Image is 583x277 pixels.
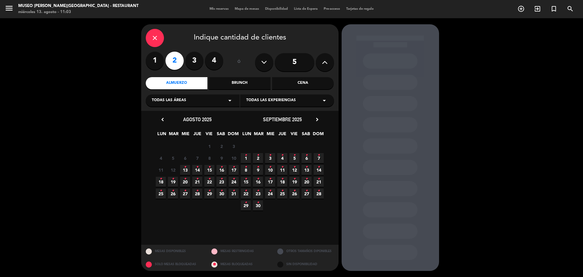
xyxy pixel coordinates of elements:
[168,165,178,175] span: 12
[156,177,166,187] span: 18
[216,153,227,163] span: 9
[241,153,251,163] span: 1
[257,150,259,160] i: •
[228,130,238,140] span: DOM
[265,130,275,140] span: MIE
[269,174,271,184] i: •
[289,153,299,163] span: 5
[301,130,311,140] span: SAB
[269,186,271,196] i: •
[233,174,235,184] i: •
[313,130,323,140] span: DOM
[281,174,283,184] i: •
[229,165,239,175] span: 17
[245,162,247,172] i: •
[265,165,275,175] span: 10
[245,150,247,160] i: •
[318,162,320,172] i: •
[277,153,287,163] span: 4
[192,130,202,140] span: JUE
[184,162,186,172] i: •
[273,258,339,271] div: SIN DISPONIBILIDAD
[208,162,210,172] i: •
[146,77,207,89] div: Almuerzo
[314,165,324,175] span: 14
[550,5,557,12] i: turned_in_not
[318,174,320,184] i: •
[277,189,287,199] span: 25
[229,153,239,163] span: 10
[168,177,178,187] span: 19
[216,177,227,187] span: 23
[281,162,283,172] i: •
[180,189,190,199] span: 27
[216,130,226,140] span: SAB
[146,29,334,47] div: Indique cantidad de clientes
[314,153,324,163] span: 7
[220,162,223,172] i: •
[245,174,247,184] i: •
[253,200,263,210] span: 30
[204,141,214,151] span: 1
[305,174,308,184] i: •
[289,130,299,140] span: VIE
[293,150,295,160] i: •
[254,130,264,140] span: MAR
[253,177,263,187] span: 16
[226,97,234,104] i: arrow_drop_down
[321,97,328,104] i: arrow_drop_down
[305,150,308,160] i: •
[257,198,259,207] i: •
[183,116,212,122] span: agosto 2025
[272,77,334,89] div: Cena
[318,150,320,160] i: •
[302,153,312,163] span: 6
[253,189,263,199] span: 23
[196,186,198,196] i: •
[180,177,190,187] span: 20
[233,186,235,196] i: •
[314,177,324,187] span: 21
[567,5,574,12] i: search
[151,34,159,42] i: close
[168,153,178,163] span: 5
[205,52,223,70] label: 4
[169,130,179,140] span: MAR
[265,177,275,187] span: 17
[229,189,239,199] span: 31
[245,186,247,196] i: •
[160,174,162,184] i: •
[293,162,295,172] i: •
[141,245,207,258] div: MESAS DISPONIBLES
[156,165,166,175] span: 11
[253,153,263,163] span: 2
[206,7,232,11] span: Mis reservas
[241,165,251,175] span: 8
[289,165,299,175] span: 12
[291,7,321,11] span: Lista de Espera
[241,177,251,187] span: 15
[245,198,247,207] i: •
[281,186,283,196] i: •
[192,165,202,175] span: 14
[209,77,271,89] div: Brunch
[18,9,138,15] div: miércoles 13. agosto - 11:03
[192,177,202,187] span: 21
[246,97,296,104] span: Todas las experiencias
[265,153,275,163] span: 3
[321,7,343,11] span: Pre-acceso
[534,5,541,12] i: exit_to_app
[160,186,162,196] i: •
[318,186,320,196] i: •
[232,7,262,11] span: Mapa de mesas
[216,141,227,151] span: 2
[277,177,287,187] span: 18
[204,130,214,140] span: VIE
[257,174,259,184] i: •
[277,165,287,175] span: 11
[152,97,186,104] span: Todas las áreas
[196,162,198,172] i: •
[241,200,251,210] span: 29
[220,174,223,184] i: •
[185,52,203,70] label: 3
